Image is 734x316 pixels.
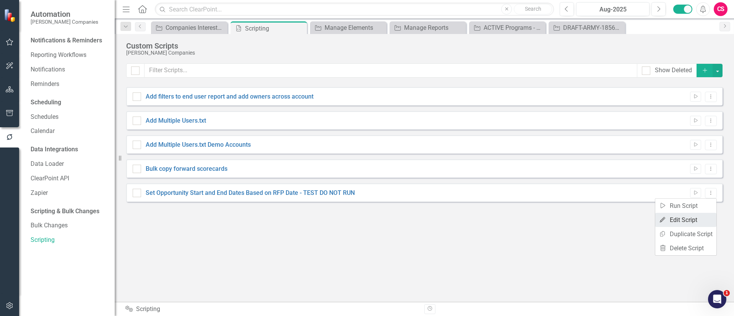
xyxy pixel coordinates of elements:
[579,5,647,14] div: Aug-2025
[153,23,226,32] a: Companies Interested Report
[31,127,107,136] a: Calendar
[146,117,206,124] a: Add Multiple Users.txt
[514,4,552,15] button: Search
[31,207,99,216] div: Scripting & Bulk Changes
[525,6,541,12] span: Search
[126,42,719,50] div: Custom Scripts
[655,199,716,213] a: Run Script
[31,174,107,183] a: ClearPoint API
[31,19,98,25] small: [PERSON_NAME] Companies
[245,24,305,33] div: Scripting
[724,290,730,296] span: 1
[146,93,313,100] a: Add filters to end user report and add owners across account
[550,23,623,32] a: DRAFT-ARMY-185605-UNITED STATES ARMY JOINT PROGRAM EXECUTIVE OFFICE CHEMICAL BIOLOGICAL RADIOLOGI...
[312,23,385,32] a: Manage Elements
[31,236,107,245] a: Scripting
[708,290,726,308] iframe: Intercom live chat
[144,63,637,78] input: Filter Scripts...
[655,227,716,241] a: Duplicate Script
[31,145,78,154] div: Data Integrations
[31,113,107,122] a: Schedules
[166,23,226,32] div: Companies Interested Report
[146,141,251,148] a: Add Multiple Users.txt Demo Accounts
[563,23,623,32] div: DRAFT-ARMY-185605-UNITED STATES ARMY JOINT PROGRAM EXECUTIVE OFFICE CHEMICAL BIOLOGICAL RADIOLOGI...
[126,50,719,56] div: [PERSON_NAME] Companies
[146,189,355,196] a: Set Opportunity Start and End Dates Based on RFP Date - TEST DO NOT RUN
[655,241,716,255] a: Delete Script
[714,2,728,16] button: CS
[4,9,17,22] img: ClearPoint Strategy
[31,221,107,230] a: Bulk Changes
[146,165,227,172] a: Bulk copy forward scorecards
[31,65,107,74] a: Notifications
[31,51,107,60] a: Reporting Workflows
[484,23,544,32] div: ACTIVE Programs - TIMELINE View
[655,213,716,227] a: Edit Script
[31,36,102,45] div: Notifications & Reminders
[471,23,544,32] a: ACTIVE Programs - TIMELINE View
[125,305,419,314] div: Scripting
[325,23,385,32] div: Manage Elements
[31,160,107,169] a: Data Loader
[31,98,61,107] div: Scheduling
[576,2,650,16] button: Aug-2025
[404,23,464,32] div: Manage Reports
[655,66,692,75] div: Show Deleted
[31,80,107,89] a: Reminders
[155,3,554,16] input: Search ClearPoint...
[391,23,464,32] a: Manage Reports
[31,10,98,19] span: Automation
[31,189,107,198] a: Zapier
